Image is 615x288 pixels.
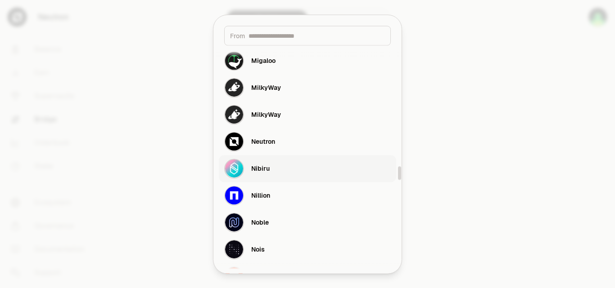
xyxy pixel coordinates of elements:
button: MilkyWay LogoMilkyWay [219,101,396,128]
div: Nillion [251,191,270,200]
img: Noble Logo [225,213,243,231]
img: Nillion Logo [225,186,243,204]
img: MilkyWay Logo [225,106,243,124]
div: Migaloo [251,56,276,65]
button: Migaloo LogoMigaloo [219,47,396,74]
span: From [230,31,245,40]
img: Nibiru Logo [225,160,243,177]
div: Neutron [251,137,275,146]
div: Nolus [251,272,268,281]
button: Neutron LogoNeutron [219,128,396,155]
img: Migaloo Logo [225,52,243,70]
img: Nois Logo [225,240,243,258]
div: Nibiru [251,164,270,173]
div: MilkyWay [251,110,281,119]
button: MilkyWay LogoMilkyWay [219,74,396,101]
div: MilkyWay [251,83,281,92]
img: Nolus Logo [225,267,243,285]
div: Noble [251,218,269,227]
button: Nois LogoNois [219,236,396,263]
button: Nibiru LogoNibiru [219,155,396,182]
div: Nois [251,245,265,254]
button: Nillion LogoNillion [219,182,396,209]
button: Noble LogoNoble [219,209,396,236]
img: MilkyWay Logo [225,79,243,97]
img: Neutron Logo [225,133,243,151]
